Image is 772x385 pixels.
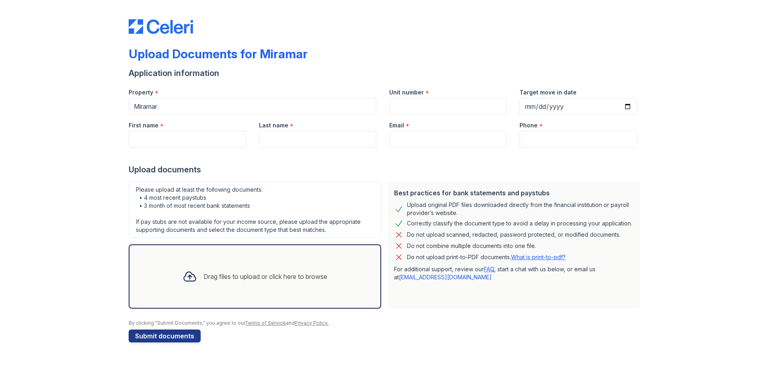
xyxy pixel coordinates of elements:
a: FAQ [484,266,494,272]
a: [EMAIL_ADDRESS][DOMAIN_NAME] [399,274,492,281]
div: Upload documents [129,164,643,175]
img: CE_Logo_Blue-a8612792a0a2168367f1c8372b55b34899dd931a85d93a1a3d3e32e68fde9ad4.png [129,19,193,34]
a: Privacy Policy. [295,320,329,326]
label: Target move in date [519,88,577,96]
div: Correctly classify the document type to avoid a delay in processing your application. [407,219,632,228]
div: Do not combine multiple documents into one file. [407,241,536,251]
iframe: chat widget [738,353,764,377]
a: What is print-to-pdf? [511,254,566,260]
div: By clicking "Submit Documents," you agree to our and [129,320,643,326]
label: Property [129,88,153,96]
a: Terms of Service [245,320,286,326]
label: Email [389,121,404,129]
label: First name [129,121,158,129]
div: Do not upload scanned, redacted, password protected, or modified documents. [407,230,620,240]
p: Do not upload print-to-PDF documents. [407,253,566,261]
div: Best practices for bank statements and paystubs [394,188,634,198]
label: Unit number [389,88,424,96]
div: Drag files to upload or click here to browse [203,272,327,281]
div: Application information [129,68,643,79]
div: Please upload at least the following documents: • 4 most recent paystubs • 3 month of most recent... [129,182,381,238]
label: Phone [519,121,538,129]
button: Submit documents [129,330,201,342]
label: Last name [259,121,288,129]
div: Upload original PDF files downloaded directly from the financial institution or payroll provider’... [407,201,634,217]
div: Upload Documents for Miramar [129,47,308,61]
p: For additional support, review our , start a chat with us below, or email us at [394,265,634,281]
